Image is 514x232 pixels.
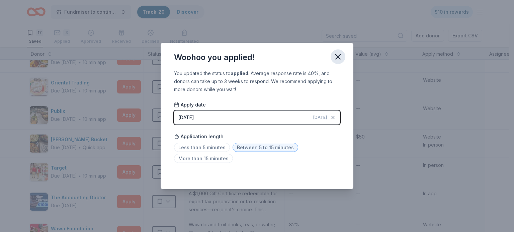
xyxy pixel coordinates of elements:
[178,113,194,122] div: [DATE]
[174,133,224,141] span: Application length
[313,115,327,120] span: [DATE]
[174,101,206,108] span: Apply date
[174,52,255,63] div: Woohoo you applied!
[174,154,233,163] span: More than 15 minutes
[231,70,248,76] b: applied
[174,110,340,125] button: [DATE][DATE]
[233,143,298,152] span: Between 5 to 15 minutes
[174,69,340,93] div: You updated the status to . Average response rate is 40%, and donors can take up to 3 weeks to re...
[174,143,230,152] span: Less than 5 minutes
